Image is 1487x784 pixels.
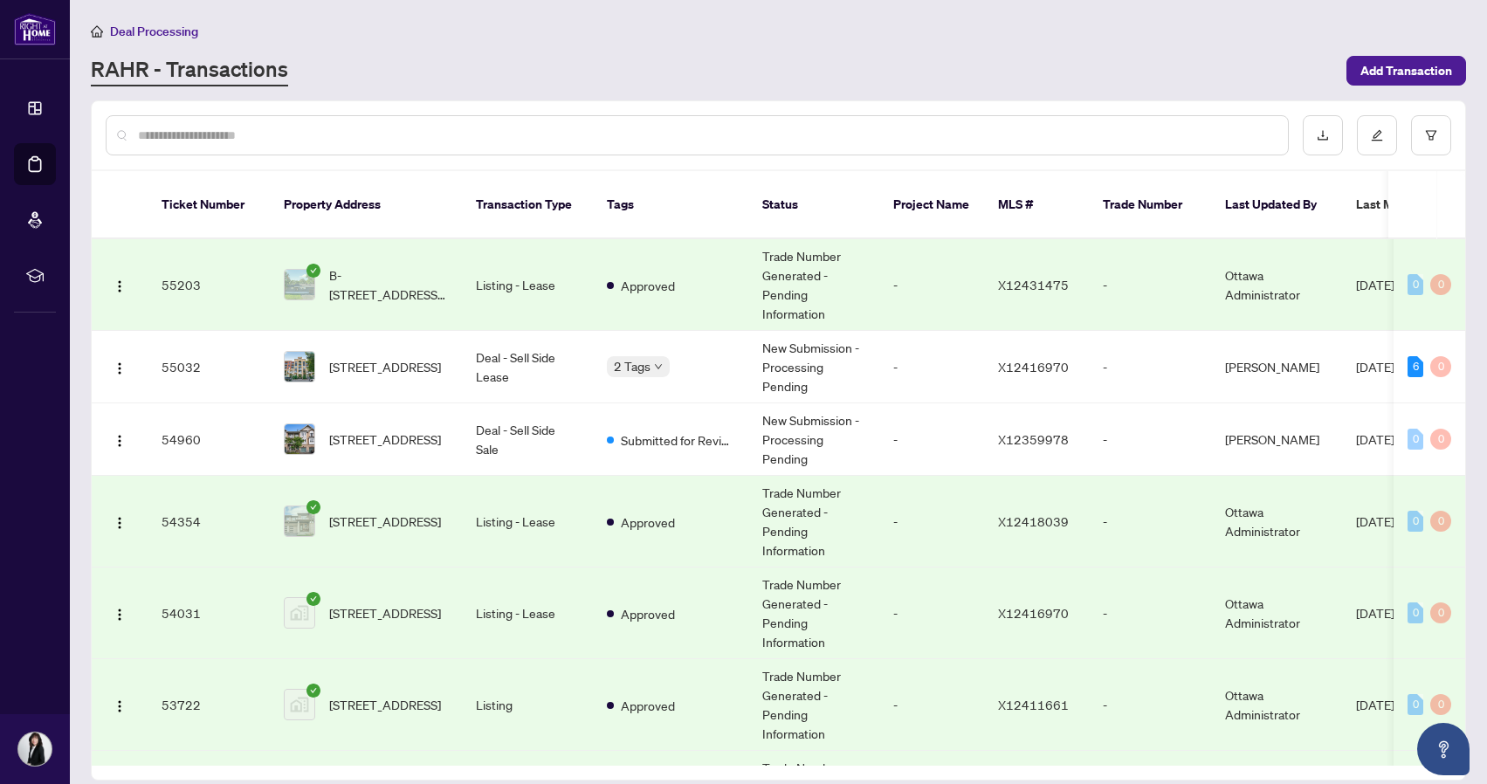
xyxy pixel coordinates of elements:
[306,592,320,606] span: check-circle
[748,476,879,567] td: Trade Number Generated - Pending Information
[998,605,1069,621] span: X12416970
[1089,239,1211,331] td: -
[1356,431,1394,447] span: [DATE]
[106,691,134,719] button: Logo
[113,608,127,622] img: Logo
[748,659,879,751] td: Trade Number Generated - Pending Information
[1430,429,1451,450] div: 0
[306,684,320,698] span: check-circle
[18,732,52,766] img: Profile Icon
[285,352,314,382] img: thumbnail-img
[1089,476,1211,567] td: -
[621,512,675,532] span: Approved
[614,356,651,376] span: 2 Tags
[148,659,270,751] td: 53722
[1408,694,1423,715] div: 0
[1417,723,1470,775] button: Open asap
[1408,602,1423,623] div: 0
[1371,129,1383,141] span: edit
[148,403,270,476] td: 54960
[462,659,593,751] td: Listing
[329,512,441,531] span: [STREET_ADDRESS]
[462,476,593,567] td: Listing - Lease
[1356,359,1394,375] span: [DATE]
[113,279,127,293] img: Logo
[998,697,1069,712] span: X12411661
[879,476,984,567] td: -
[1089,567,1211,659] td: -
[462,239,593,331] td: Listing - Lease
[329,357,441,376] span: [STREET_ADDRESS]
[1303,115,1343,155] button: download
[879,331,984,403] td: -
[621,696,675,715] span: Approved
[148,567,270,659] td: 54031
[148,171,270,239] th: Ticket Number
[748,239,879,331] td: Trade Number Generated - Pending Information
[1430,511,1451,532] div: 0
[998,431,1069,447] span: X12359978
[1346,56,1466,86] button: Add Transaction
[1211,403,1342,476] td: [PERSON_NAME]
[113,516,127,530] img: Logo
[270,171,462,239] th: Property Address
[879,239,984,331] td: -
[1211,659,1342,751] td: Ottawa Administrator
[1408,274,1423,295] div: 0
[285,270,314,299] img: thumbnail-img
[1356,277,1394,292] span: [DATE]
[329,603,441,622] span: [STREET_ADDRESS]
[748,403,879,476] td: New Submission - Processing Pending
[1408,429,1423,450] div: 0
[654,362,663,371] span: down
[306,500,320,514] span: check-circle
[621,604,675,623] span: Approved
[1089,659,1211,751] td: -
[1357,115,1397,155] button: edit
[748,171,879,239] th: Status
[106,425,134,453] button: Logo
[106,353,134,381] button: Logo
[1408,511,1423,532] div: 0
[998,277,1069,292] span: X12431475
[329,695,441,714] span: [STREET_ADDRESS]
[1356,605,1394,621] span: [DATE]
[462,567,593,659] td: Listing - Lease
[621,430,734,450] span: Submitted for Review
[285,598,314,628] img: thumbnail-img
[113,361,127,375] img: Logo
[329,265,448,304] span: B-[STREET_ADDRESS][PERSON_NAME]
[1356,195,1463,214] span: Last Modified Date
[1317,129,1329,141] span: download
[1425,129,1437,141] span: filter
[593,171,748,239] th: Tags
[1211,239,1342,331] td: Ottawa Administrator
[329,430,441,449] span: [STREET_ADDRESS]
[998,359,1069,375] span: X12416970
[106,271,134,299] button: Logo
[1430,356,1451,377] div: 0
[1430,274,1451,295] div: 0
[462,403,593,476] td: Deal - Sell Side Sale
[1089,171,1211,239] th: Trade Number
[1408,356,1423,377] div: 6
[148,239,270,331] td: 55203
[1211,171,1342,239] th: Last Updated By
[1211,567,1342,659] td: Ottawa Administrator
[110,24,198,39] span: Deal Processing
[285,424,314,454] img: thumbnail-img
[1360,57,1452,85] span: Add Transaction
[879,567,984,659] td: -
[285,506,314,536] img: thumbnail-img
[1211,476,1342,567] td: Ottawa Administrator
[462,331,593,403] td: Deal - Sell Side Lease
[998,513,1069,529] span: X12418039
[1356,697,1394,712] span: [DATE]
[879,403,984,476] td: -
[106,599,134,627] button: Logo
[14,13,56,45] img: logo
[91,55,288,86] a: RAHR - Transactions
[113,434,127,448] img: Logo
[1356,513,1394,529] span: [DATE]
[1430,602,1451,623] div: 0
